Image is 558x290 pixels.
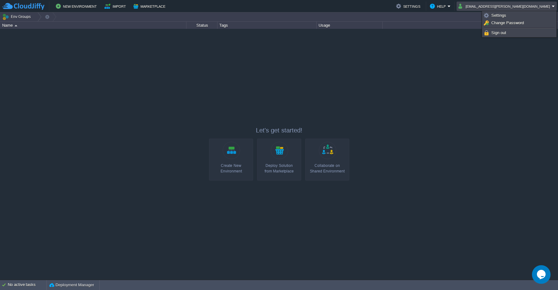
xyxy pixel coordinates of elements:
img: AMDAwAAAACH5BAEAAAAALAAAAAABAAEAAAICRAEAOw== [15,25,17,26]
span: Settings [491,13,506,18]
button: New Environment [56,2,99,10]
button: Settings [396,2,422,10]
a: Settings [483,12,556,19]
button: Help [430,2,448,10]
a: Collaborate onShared Environment [305,139,349,181]
div: Collaborate on Shared Environment [307,163,347,174]
iframe: chat widget [532,265,552,284]
button: Env Groups [2,12,33,21]
span: Change Password [491,20,524,25]
div: No active tasks [8,280,47,290]
div: Usage [317,22,382,29]
div: Name [1,22,186,29]
div: Create New Environment [211,163,251,174]
a: Deploy Solutionfrom Marketplace [257,139,301,181]
button: [EMAIL_ADDRESS][PERSON_NAME][DOMAIN_NAME] [458,2,552,10]
p: Let's get started! [209,126,349,135]
a: Create New Environment [209,139,253,181]
button: Marketplace [133,2,167,10]
div: Status [187,22,217,29]
span: Sign out [491,30,506,35]
a: Change Password [483,20,556,26]
a: Sign out [483,29,556,36]
img: CloudJiffy [2,2,44,10]
div: Deploy Solution from Marketplace [259,163,299,174]
button: Deployment Manager [49,282,94,288]
button: Import [105,2,128,10]
div: Tags [218,22,316,29]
